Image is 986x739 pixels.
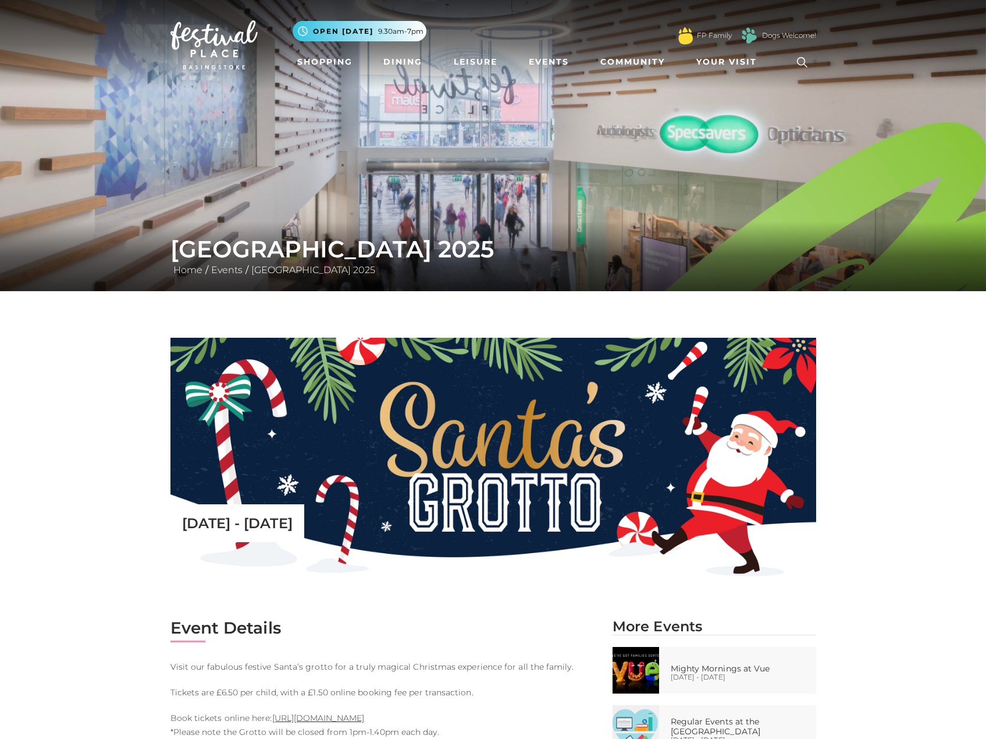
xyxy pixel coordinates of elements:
p: Mighty Mornings at Vue [671,664,782,674]
p: [DATE] - [DATE] [182,515,293,532]
a: Your Visit [692,51,767,73]
a: Shopping [293,51,357,73]
a: [URL][DOMAIN_NAME] [272,713,364,723]
h1: [GEOGRAPHIC_DATA] 2025 [170,235,816,263]
span: 9.30am-7pm [378,26,423,37]
span: Open [DATE] [313,26,373,37]
a: Home [170,264,205,275]
p: Visit our fabulous festive Santa’s grotto for a truly magical Christmas experience for all the fa... [170,660,595,674]
a: Events [524,51,574,73]
button: Open [DATE] 9.30am-7pm [293,21,426,41]
a: [GEOGRAPHIC_DATA] 2025 [248,264,378,275]
img: Festival Place Logo [170,20,258,69]
img: Santa's Grotto, Basingstoke, Hampshire [170,338,816,580]
a: Community [596,51,670,73]
p: Regular Events at the [GEOGRAPHIC_DATA] [671,717,813,737]
a: Dogs Welcome! [762,30,816,41]
a: Mighty Mornings at Vue [DATE] - [DATE] [604,647,825,694]
a: Leisure [449,51,502,73]
p: Tickets are £6.50 per child, with a £1.50 online booking fee per transaction. [170,685,595,699]
a: Dining [379,51,427,73]
a: FP Family [697,30,732,41]
span: Your Visit [696,56,757,68]
p: Book tickets online here: *Please note the Grotto will be closed from 1pm-1.40pm each day. [170,711,595,739]
a: Events [208,264,245,275]
div: / / [162,235,825,277]
h2: Event Details [170,618,595,638]
h2: More Events [613,618,816,635]
p: [DATE] - [DATE] [671,674,782,681]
